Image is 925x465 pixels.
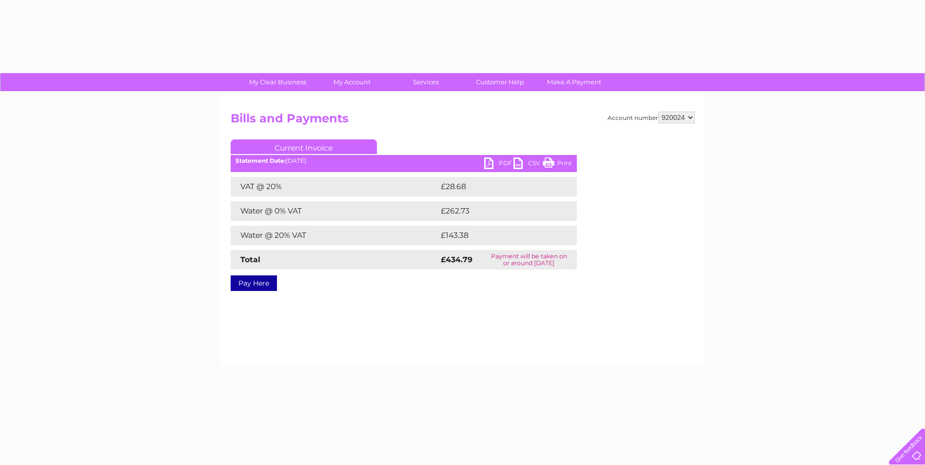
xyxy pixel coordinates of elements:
[236,157,286,164] b: Statement Date:
[484,157,513,172] a: PDF
[231,157,577,164] div: [DATE]
[438,177,558,196] td: £28.68
[608,112,695,123] div: Account number
[386,73,466,91] a: Services
[460,73,540,91] a: Customer Help
[534,73,614,91] a: Make A Payment
[481,250,577,270] td: Payment will be taken on or around [DATE]
[513,157,543,172] a: CSV
[231,177,438,196] td: VAT @ 20%
[231,112,695,130] h2: Bills and Payments
[231,226,438,245] td: Water @ 20% VAT
[231,275,277,291] a: Pay Here
[312,73,392,91] a: My Account
[237,73,318,91] a: My Clear Business
[438,201,559,221] td: £262.73
[438,226,559,245] td: £143.38
[231,139,377,154] a: Current Invoice
[441,255,472,264] strong: £434.79
[240,255,260,264] strong: Total
[231,201,438,221] td: Water @ 0% VAT
[543,157,572,172] a: Print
